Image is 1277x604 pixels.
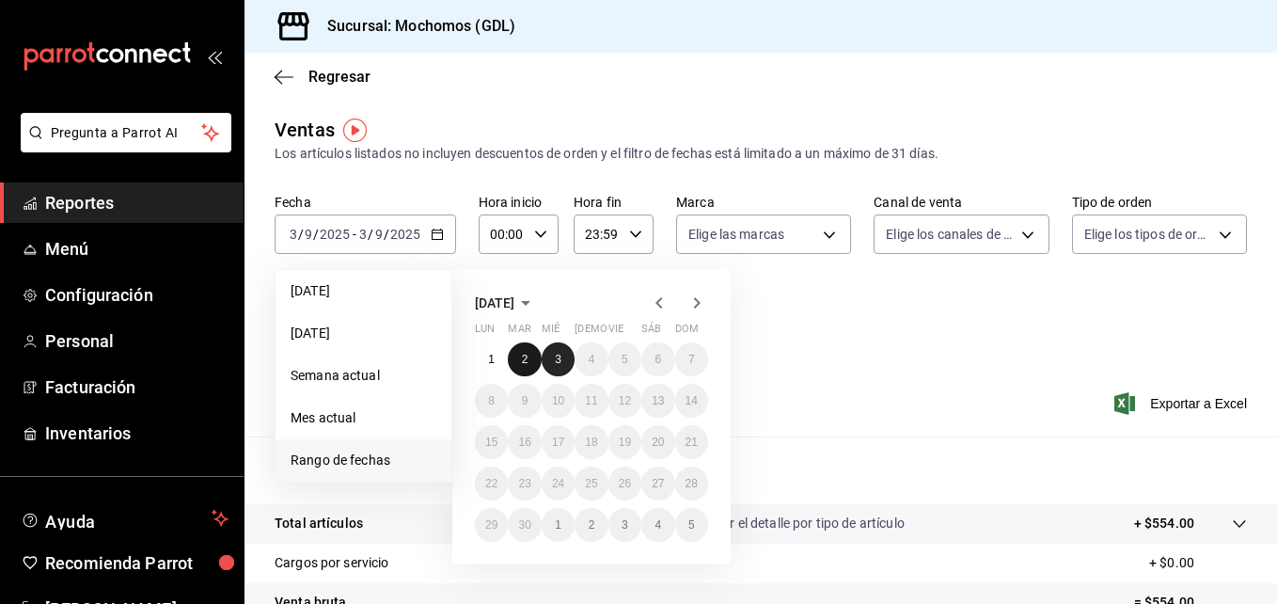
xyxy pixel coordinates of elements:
button: 26 de septiembre de 2025 [608,467,641,501]
button: 8 de septiembre de 2025 [475,384,508,418]
h3: Sucursal: Mochomos (GDL) [312,15,515,38]
span: Rango de fechas [291,451,436,470]
abbr: 21 de septiembre de 2025 [686,436,698,449]
button: 30 de septiembre de 2025 [508,508,541,542]
input: ---- [389,227,421,242]
label: Tipo de orden [1072,196,1247,209]
span: Reportes [45,190,229,215]
button: 7 de septiembre de 2025 [675,342,708,376]
label: Fecha [275,196,456,209]
p: Total artículos [275,514,363,533]
abbr: 7 de septiembre de 2025 [688,353,695,366]
button: Exportar a Excel [1118,392,1247,415]
span: Regresar [308,68,370,86]
button: 24 de septiembre de 2025 [542,467,575,501]
abbr: domingo [675,323,699,342]
abbr: 24 de septiembre de 2025 [552,477,564,490]
a: Pregunta a Parrot AI [13,136,231,156]
div: Los artículos listados no incluyen descuentos de orden y el filtro de fechas está limitado a un m... [275,144,1247,164]
input: ---- [319,227,351,242]
abbr: 8 de septiembre de 2025 [488,394,495,407]
span: / [313,227,319,242]
span: Configuración [45,282,229,308]
abbr: 27 de septiembre de 2025 [652,477,664,490]
button: 10 de septiembre de 2025 [542,384,575,418]
button: 17 de septiembre de 2025 [542,425,575,459]
abbr: miércoles [542,323,560,342]
abbr: 26 de septiembre de 2025 [619,477,631,490]
span: Recomienda Parrot [45,550,229,576]
button: 14 de septiembre de 2025 [675,384,708,418]
button: 22 de septiembre de 2025 [475,467,508,501]
span: Elige las marcas [688,225,784,244]
input: -- [374,227,384,242]
button: [DATE] [475,292,537,314]
abbr: 1 de septiembre de 2025 [488,353,495,366]
abbr: 4 de octubre de 2025 [654,518,661,532]
abbr: 22 de septiembre de 2025 [485,477,497,490]
span: / [298,227,304,242]
button: 9 de septiembre de 2025 [508,384,541,418]
label: Hora fin [574,196,654,209]
abbr: 16 de septiembre de 2025 [518,436,530,449]
abbr: 3 de septiembre de 2025 [555,353,561,366]
span: [DATE] [291,324,436,343]
abbr: 2 de octubre de 2025 [589,518,595,532]
button: 12 de septiembre de 2025 [608,384,641,418]
span: Elige los canales de venta [886,225,1014,244]
abbr: 14 de septiembre de 2025 [686,394,698,407]
abbr: 1 de octubre de 2025 [555,518,561,532]
button: 3 de octubre de 2025 [608,508,641,542]
button: 27 de septiembre de 2025 [641,467,674,501]
abbr: 17 de septiembre de 2025 [552,436,564,449]
button: 5 de septiembre de 2025 [608,342,641,376]
button: 18 de septiembre de 2025 [575,425,607,459]
input: -- [289,227,298,242]
span: Mes actual [291,408,436,428]
button: 21 de septiembre de 2025 [675,425,708,459]
button: Tooltip marker [343,119,367,142]
abbr: viernes [608,323,623,342]
abbr: 10 de septiembre de 2025 [552,394,564,407]
p: Cargos por servicio [275,553,389,573]
button: Pregunta a Parrot AI [21,113,231,152]
button: 29 de septiembre de 2025 [475,508,508,542]
button: 6 de septiembre de 2025 [641,342,674,376]
abbr: 12 de septiembre de 2025 [619,394,631,407]
p: + $554.00 [1134,514,1194,533]
abbr: 11 de septiembre de 2025 [585,394,597,407]
abbr: 2 de septiembre de 2025 [522,353,528,366]
p: + $0.00 [1149,553,1247,573]
input: -- [304,227,313,242]
button: open_drawer_menu [207,49,222,64]
button: 25 de septiembre de 2025 [575,467,607,501]
abbr: 5 de septiembre de 2025 [622,353,628,366]
span: Inventarios [45,421,229,446]
button: 23 de septiembre de 2025 [508,467,541,501]
span: Personal [45,328,229,354]
span: - [353,227,356,242]
button: 28 de septiembre de 2025 [675,467,708,501]
abbr: 15 de septiembre de 2025 [485,436,497,449]
label: Marca [676,196,851,209]
button: 4 de octubre de 2025 [641,508,674,542]
span: [DATE] [291,281,436,301]
button: 4 de septiembre de 2025 [575,342,607,376]
button: 1 de septiembre de 2025 [475,342,508,376]
span: Facturación [45,374,229,400]
span: Ayuda [45,507,204,530]
button: 2 de octubre de 2025 [575,508,607,542]
button: 20 de septiembre de 2025 [641,425,674,459]
button: 19 de septiembre de 2025 [608,425,641,459]
label: Hora inicio [479,196,559,209]
span: Menú [45,236,229,262]
abbr: 6 de septiembre de 2025 [654,353,661,366]
label: Canal de venta [874,196,1048,209]
abbr: 5 de octubre de 2025 [688,518,695,532]
abbr: martes [508,323,530,342]
abbr: 9 de septiembre de 2025 [522,394,528,407]
span: Pregunta a Parrot AI [51,123,202,143]
span: / [368,227,373,242]
abbr: 30 de septiembre de 2025 [518,518,530,532]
